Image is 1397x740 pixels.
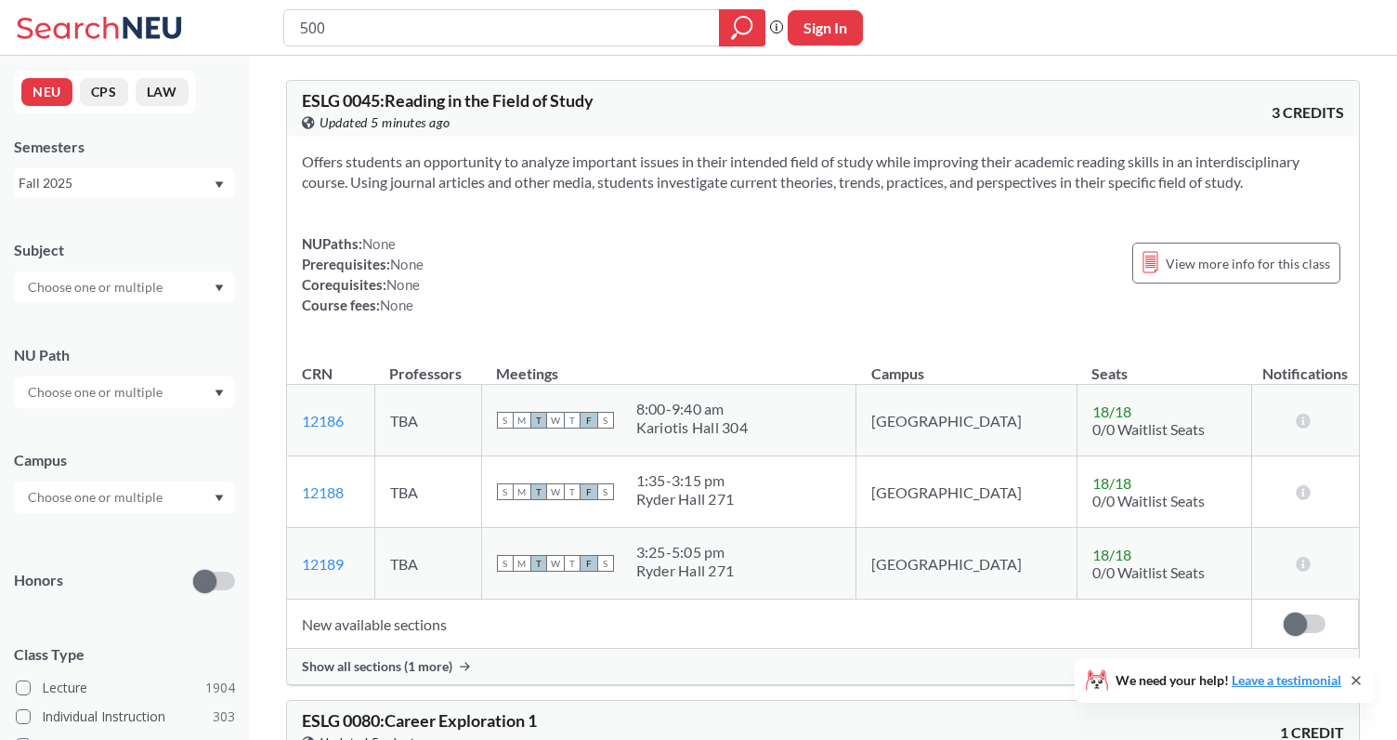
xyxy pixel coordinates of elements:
[514,412,530,429] span: M
[636,562,735,580] div: Ryder Hall 271
[287,600,1251,649] td: New available sections
[1092,492,1205,509] span: 0/0 Waitlist Seats
[547,412,564,429] span: W
[213,707,235,727] span: 303
[1092,563,1205,581] span: 0/0 Waitlist Seats
[530,483,547,500] span: T
[14,271,235,303] div: Dropdown arrow
[564,555,581,572] span: T
[362,235,396,252] span: None
[514,555,530,572] span: M
[788,10,863,46] button: Sign In
[19,173,213,193] div: Fall 2025
[1166,252,1330,275] span: View more info for this class
[1077,345,1251,385] th: Seats
[136,78,189,106] button: LAW
[374,345,481,385] th: Professors
[14,482,235,513] div: Dropdown arrow
[19,276,175,298] input: Choose one or multiple
[1092,546,1131,563] span: 18 / 18
[564,483,581,500] span: T
[856,456,1077,528] td: [GEOGRAPHIC_DATA]
[14,377,235,408] div: Dropdown arrow
[636,471,735,490] div: 1:35 - 3:15 pm
[320,112,450,133] span: Updated 5 minutes ago
[215,495,224,502] svg: Dropdown arrow
[530,412,547,429] span: T
[19,381,175,403] input: Choose one or multiple
[597,483,614,500] span: S
[1116,674,1341,687] span: We need your help!
[1251,345,1358,385] th: Notifications
[374,528,481,600] td: TBA
[731,15,753,41] svg: magnifying glass
[719,9,765,46] div: magnifying glass
[374,385,481,456] td: TBA
[530,555,547,572] span: T
[14,137,235,157] div: Semesters
[856,528,1077,600] td: [GEOGRAPHIC_DATA]
[380,297,413,313] span: None
[856,345,1077,385] th: Campus
[636,400,748,418] div: 8:00 - 9:40 am
[298,12,706,44] input: Class, professor, course number, "phrase"
[302,658,452,675] span: Show all sections (1 more)
[80,78,128,106] button: CPS
[302,710,537,731] span: ESLG 0080 : Career Exploration 1
[16,705,235,729] label: Individual Instruction
[1092,474,1131,492] span: 18 / 18
[481,345,856,385] th: Meetings
[14,345,235,365] div: NU Path
[1232,672,1341,688] a: Leave a testimonial
[302,90,594,111] span: ESLG 0045 : Reading in the Field of Study
[636,490,735,509] div: Ryder Hall 271
[215,181,224,189] svg: Dropdown arrow
[497,412,514,429] span: S
[14,570,63,591] p: Honors
[302,233,424,315] div: NUPaths: Prerequisites: Corequisites: Course fees:
[497,555,514,572] span: S
[581,555,597,572] span: F
[14,450,235,470] div: Campus
[14,644,235,665] span: Class Type
[302,412,344,429] a: 12186
[302,152,1344,192] section: Offers students an opportunity to analyze important issues in their intended field of study while...
[21,78,72,106] button: NEU
[19,486,175,509] input: Choose one or multiple
[386,276,420,293] span: None
[581,412,597,429] span: F
[215,284,224,292] svg: Dropdown arrow
[597,555,614,572] span: S
[597,412,614,429] span: S
[302,483,344,501] a: 12188
[16,676,235,700] label: Lecture
[215,390,224,397] svg: Dropdown arrow
[390,256,424,272] span: None
[205,678,235,698] span: 1904
[514,483,530,500] span: M
[1092,420,1205,438] span: 0/0 Waitlist Seats
[14,240,235,260] div: Subject
[302,555,344,573] a: 12189
[287,649,1359,684] div: Show all sections (1 more)
[14,168,235,198] div: Fall 2025Dropdown arrow
[1272,102,1344,123] span: 3 CREDITS
[302,363,333,384] div: CRN
[547,555,564,572] span: W
[1092,403,1131,420] span: 18 / 18
[636,543,735,562] div: 3:25 - 5:05 pm
[636,418,748,437] div: Kariotis Hall 304
[856,385,1077,456] td: [GEOGRAPHIC_DATA]
[547,483,564,500] span: W
[374,456,481,528] td: TBA
[581,483,597,500] span: F
[564,412,581,429] span: T
[497,483,514,500] span: S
